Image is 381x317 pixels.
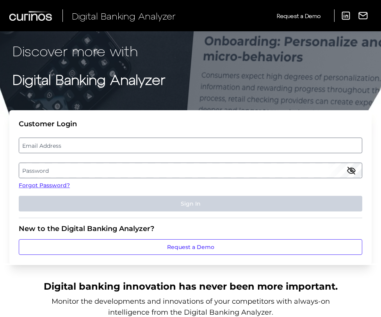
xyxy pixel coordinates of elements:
div: Customer Login [19,120,362,128]
a: Forgot Password? [19,181,362,190]
div: New to the Digital Banking Analyzer? [19,224,362,233]
a: Request a Demo [277,9,320,22]
p: Discover more with [12,41,369,61]
span: Digital Banking Analyzer [72,10,176,21]
img: Curinos [9,11,53,21]
strong: Digital Banking Analyzer [12,71,165,88]
h2: Digital banking innovation has never been more important. [44,280,338,293]
label: Password [19,163,361,177]
a: Request a Demo [19,239,362,255]
button: Sign In [19,196,362,211]
label: Email Address [19,138,361,152]
span: Request a Demo [277,13,320,19]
